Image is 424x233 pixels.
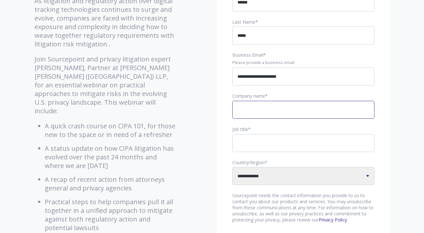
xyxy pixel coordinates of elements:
[232,126,248,132] span: Job title
[232,93,265,99] span: Company name
[45,197,177,232] li: Practical steps to help companies pull it all together in a unified approach to mitigate against ...
[232,193,374,223] p: Sourcepoint needs the contact information you provide to us to contact you about our products and...
[35,55,177,115] p: Join Sourcepoint and privacy litigation expert [PERSON_NAME], Partner at [PERSON_NAME] [PERSON_NA...
[319,217,347,223] a: Privacy Policy
[232,159,265,165] span: Country/Region
[45,122,177,139] li: A quick crash course on CIPA 101, for those new to the space or in need of a refresher
[232,19,255,25] span: Last Name
[45,144,177,170] li: A status update on how CIPA litigation has evolved over the past 24 months and where we are [DATE]
[232,52,263,58] span: Business Email
[45,175,177,192] li: A recap of recent action from attorneys general and privacy agencies
[232,60,374,66] legend: Please provide a business email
